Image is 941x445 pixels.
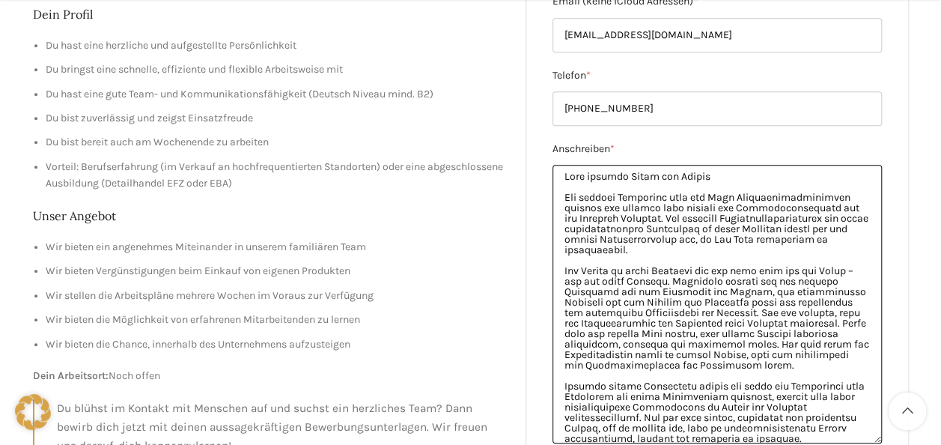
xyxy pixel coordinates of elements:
li: Du bist bereit auch am Wochenende zu arbeiten [46,134,504,151]
li: Du hast eine gute Team- und Kommunikationsfähigkeit (Deutsch Niveau mind. B2) [46,86,504,103]
label: Telefon [552,67,882,84]
h2: Unser Angebot [33,208,504,224]
li: Du bringst eine schnelle, effiziente und flexible Arbeitsweise mit [46,61,504,78]
label: Anschreiben [552,141,882,157]
li: Wir stellen die Arbeitspläne mehrere Wochen im Voraus zur Verfügung [46,288,504,304]
h2: Dein Profil [33,6,504,22]
strong: Dein Arbeitsort: [33,369,109,382]
p: Noch offen [33,368,504,384]
li: Vorteil: Berufserfahrung (im Verkauf an hochfrequentierten Standorten) oder eine abgeschlossene A... [46,159,504,193]
li: Wir bieten ein angenehmes Miteinander in unserem familiären Team [46,239,504,255]
li: Wir bieten die Möglichkeit von erfahrenen Mitarbeitenden zu lernen [46,312,504,328]
a: Scroll to top button [889,393,926,430]
li: Wir bieten die Chance, innerhalb des Unternehmens aufzusteigen [46,336,504,353]
li: Du bist zuverlässig und zeigst Einsatzfreude [46,110,504,127]
li: Du hast eine herzliche und aufgestellte Persönlichkeit [46,37,504,54]
li: Wir bieten Vergünstigungen beim Einkauf von eigenen Produkten [46,263,504,279]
